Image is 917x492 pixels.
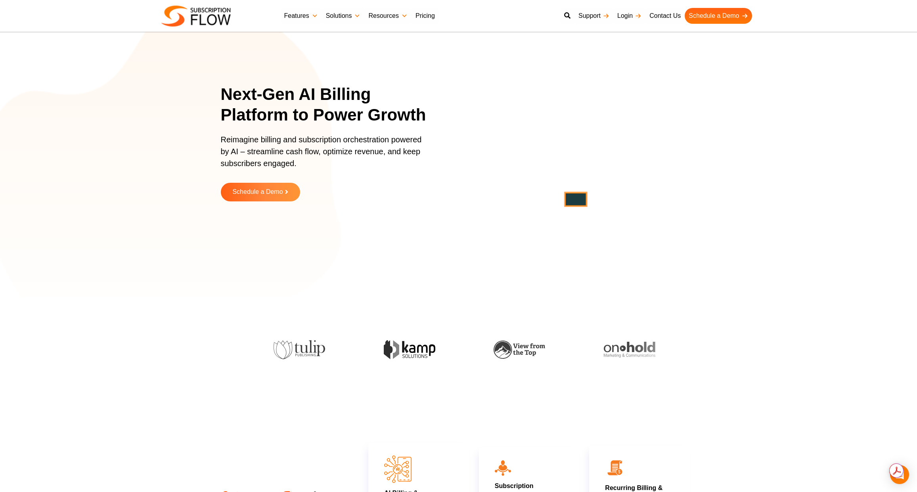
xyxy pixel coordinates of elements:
a: Pricing [412,8,439,24]
img: tulip-publishing [270,340,322,359]
img: icon10 [495,460,511,475]
img: 02 [605,458,625,478]
img: view-from-the-top [490,341,542,359]
img: Subscriptionflow [161,6,231,27]
a: Resources [364,8,411,24]
img: kamp-solution [380,340,432,359]
img: onhold-marketing [600,342,652,358]
span: Schedule a Demo [232,189,283,195]
a: Support [574,8,613,24]
a: Schedule a Demo [685,8,752,24]
a: Features [280,8,322,24]
a: Login [613,8,645,24]
p: Reimagine billing and subscription orchestration powered by AI – streamline cash flow, optimize r... [221,134,427,177]
a: Solutions [322,8,365,24]
h1: Next-Gen AI Billing Platform to Power Growth [221,84,437,126]
a: Contact Us [645,8,685,24]
img: AI Billing & Subscription Managements [384,456,412,483]
a: Schedule a Demo [221,183,300,201]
